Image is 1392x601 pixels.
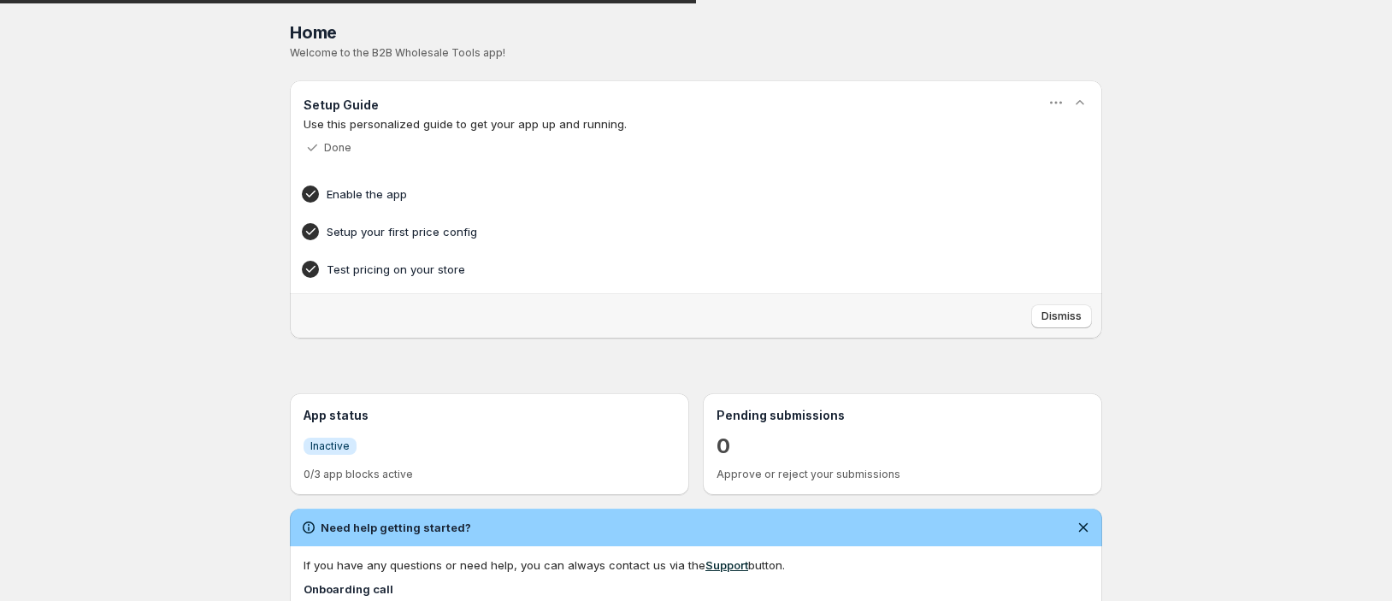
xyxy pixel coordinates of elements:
[717,468,1088,481] p: Approve or reject your submissions
[310,439,350,453] span: Inactive
[1031,304,1092,328] button: Dismiss
[327,186,1012,203] h4: Enable the app
[290,46,1102,60] p: Welcome to the B2B Wholesale Tools app!
[321,519,471,536] h2: Need help getting started?
[290,22,337,43] span: Home
[1041,309,1082,323] span: Dismiss
[304,468,675,481] p: 0/3 app blocks active
[304,407,675,424] h3: App status
[304,580,1088,598] h4: Onboarding call
[304,97,379,114] h3: Setup Guide
[327,261,1012,278] h4: Test pricing on your store
[705,558,748,572] a: Support
[327,223,1012,240] h4: Setup your first price config
[304,437,357,455] a: InfoInactive
[717,433,730,460] a: 0
[324,141,351,155] p: Done
[717,407,1088,424] h3: Pending submissions
[304,115,1088,133] p: Use this personalized guide to get your app up and running.
[1071,516,1095,539] button: Dismiss notification
[304,557,1088,574] div: If you have any questions or need help, you can always contact us via the button.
